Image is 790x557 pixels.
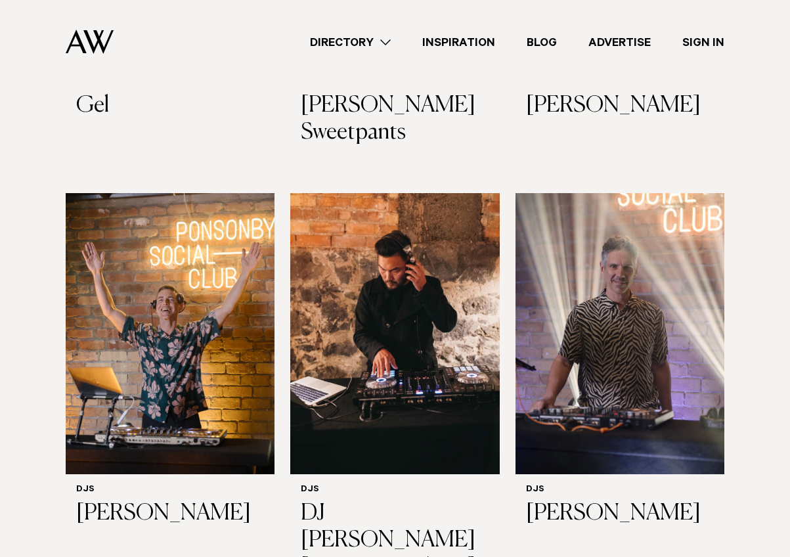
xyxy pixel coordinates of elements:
[66,193,274,474] img: Auckland Weddings DJs | Karn Hall
[301,485,489,496] h6: DJs
[66,193,274,538] a: Auckland Weddings DJs | Karn Hall DJs [PERSON_NAME]
[526,485,714,496] h6: DJs
[76,501,264,527] h3: [PERSON_NAME]
[516,193,724,474] img: Auckland Weddings DJs | Lucas Datt
[294,33,406,51] a: Directory
[290,193,499,474] img: Auckland Weddings DJs | DJ Andy JV
[573,33,667,51] a: Advertise
[526,501,714,527] h3: [PERSON_NAME]
[66,30,114,54] img: Auckland Weddings Logo
[516,193,724,538] a: Auckland Weddings DJs | Lucas Datt DJs [PERSON_NAME]
[406,33,511,51] a: Inspiration
[301,93,489,146] h3: [PERSON_NAME] Sweetpants
[526,93,714,120] h3: [PERSON_NAME]
[667,33,740,51] a: Sign In
[76,93,264,120] h3: Gel
[76,485,264,496] h6: DJs
[511,33,573,51] a: Blog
